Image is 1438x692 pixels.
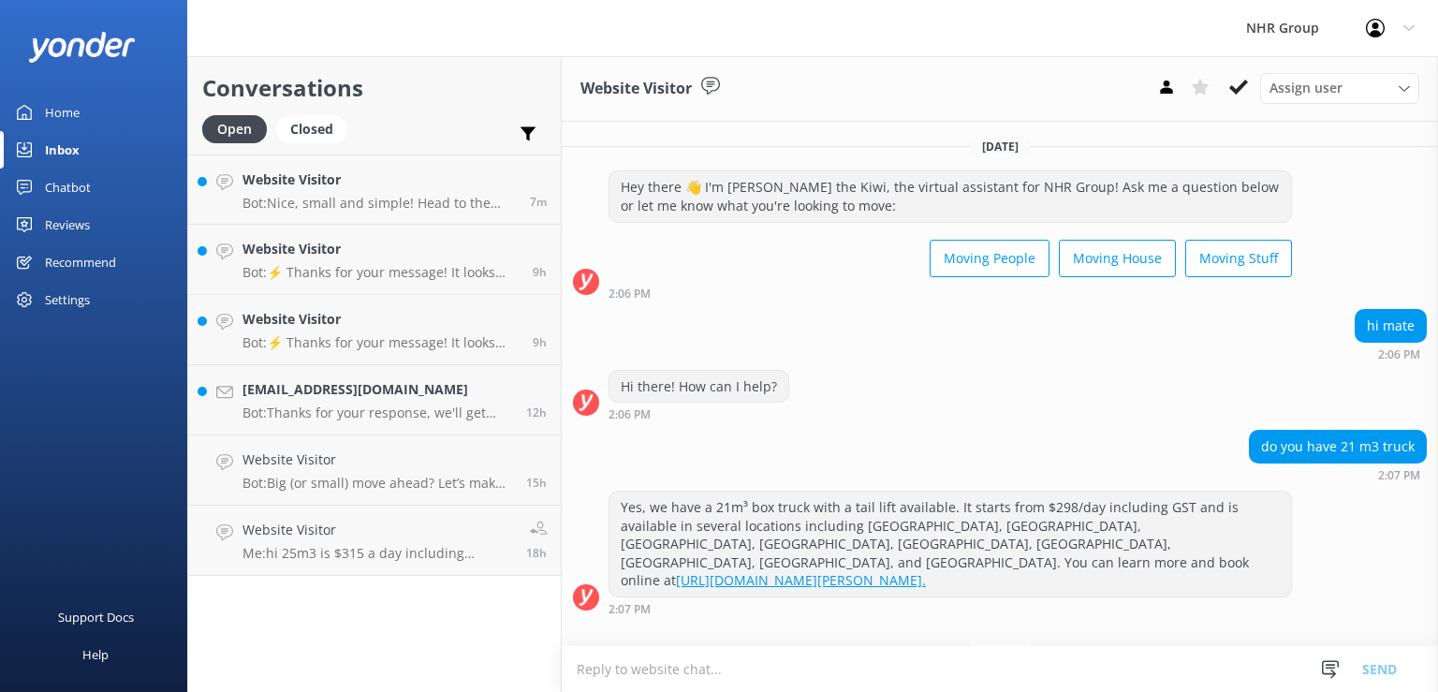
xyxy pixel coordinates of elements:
[530,194,547,210] span: Sep 02 2025 07:09am (UTC +12:00) Pacific/Auckland
[242,169,516,190] h4: Website Visitor
[45,243,116,281] div: Recommend
[1378,470,1420,481] strong: 2:07 PM
[242,334,519,351] p: Bot: ⚡ Thanks for your message! It looks like this one might be best handled by our team directly...
[242,405,512,421] p: Bot: Thanks for your response, we'll get back to you as soon as we can during opening hours.
[1269,78,1343,98] span: Assign user
[242,379,512,400] h4: [EMAIL_ADDRESS][DOMAIN_NAME]
[188,295,561,365] a: Website VisitorBot:⚡ Thanks for your message! It looks like this one might be best handled by our...
[609,409,651,420] strong: 2:06 PM
[45,169,91,206] div: Chatbot
[242,195,516,212] p: Bot: Nice, small and simple! Head to the quiz to see what will suit you best, if you require furt...
[609,371,788,403] div: Hi there! How can I help?
[242,449,512,470] h4: Website Visitor
[202,115,267,143] div: Open
[533,334,547,350] span: Sep 01 2025 09:33pm (UTC +12:00) Pacific/Auckland
[45,94,80,131] div: Home
[242,309,519,330] h4: Website Visitor
[188,365,561,435] a: [EMAIL_ADDRESS][DOMAIN_NAME]Bot:Thanks for your response, we'll get back to you as soon as we can...
[202,70,547,106] h2: Conversations
[609,287,1292,300] div: Aug 29 2025 02:06pm (UTC +12:00) Pacific/Auckland
[609,604,651,615] strong: 2:07 PM
[971,641,1030,657] span: [DATE]
[526,405,547,420] span: Sep 01 2025 06:44pm (UTC +12:00) Pacific/Auckland
[971,139,1030,155] span: [DATE]
[45,131,80,169] div: Inbox
[276,115,347,143] div: Closed
[28,32,136,63] img: yonder-white-logo.png
[45,281,90,318] div: Settings
[202,118,276,139] a: Open
[1185,240,1292,277] button: Moving Stuff
[930,240,1049,277] button: Moving People
[242,264,519,281] p: Bot: ⚡ Thanks for your message! It looks like this one might be best handled by our team directly...
[276,118,357,139] a: Closed
[609,407,789,420] div: Aug 29 2025 02:06pm (UTC +12:00) Pacific/Auckland
[1250,431,1426,463] div: do you have 21 m3 truck
[676,571,926,589] a: [URL][DOMAIN_NAME][PERSON_NAME].
[188,225,561,295] a: Website VisitorBot:⚡ Thanks for your message! It looks like this one might be best handled by our...
[188,155,561,225] a: Website VisitorBot:Nice, small and simple! Head to the quiz to see what will suit you best, if yo...
[188,435,561,506] a: Website VisitorBot:Big (or small) move ahead? Let’s make sure you’ve got the right wheels. Take o...
[188,506,561,576] a: Website VisitorMe:hi 25m3 is $315 a day including unlimited kms. insurance and gst18h
[609,602,1292,615] div: Aug 29 2025 02:07pm (UTC +12:00) Pacific/Auckland
[1356,310,1426,342] div: hi mate
[1378,349,1420,361] strong: 2:06 PM
[580,77,692,101] h3: Website Visitor
[242,475,512,492] p: Bot: Big (or small) move ahead? Let’s make sure you’ve got the right wheels. Take our quick quiz ...
[82,636,109,673] div: Help
[526,475,547,491] span: Sep 01 2025 04:02pm (UTC +12:00) Pacific/Auckland
[1059,240,1176,277] button: Moving House
[242,545,512,562] p: Me: hi 25m3 is $315 a day including unlimited kms. insurance and gst
[242,520,512,540] h4: Website Visitor
[1249,468,1427,481] div: Aug 29 2025 02:07pm (UTC +12:00) Pacific/Auckland
[1355,347,1427,361] div: Aug 29 2025 02:06pm (UTC +12:00) Pacific/Auckland
[45,206,90,243] div: Reviews
[526,545,547,561] span: Sep 01 2025 01:02pm (UTC +12:00) Pacific/Auckland
[58,598,134,636] div: Support Docs
[533,264,547,280] span: Sep 01 2025 10:12pm (UTC +12:00) Pacific/Auckland
[609,492,1291,596] div: Yes, we have a 21m³ box truck with a tail lift available. It starts from $298/day including GST a...
[1260,73,1419,103] div: Assign User
[609,171,1291,221] div: Hey there 👋 I'm [PERSON_NAME] the Kiwi, the virtual assistant for NHR Group! Ask me a question be...
[609,288,651,300] strong: 2:06 PM
[242,239,519,259] h4: Website Visitor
